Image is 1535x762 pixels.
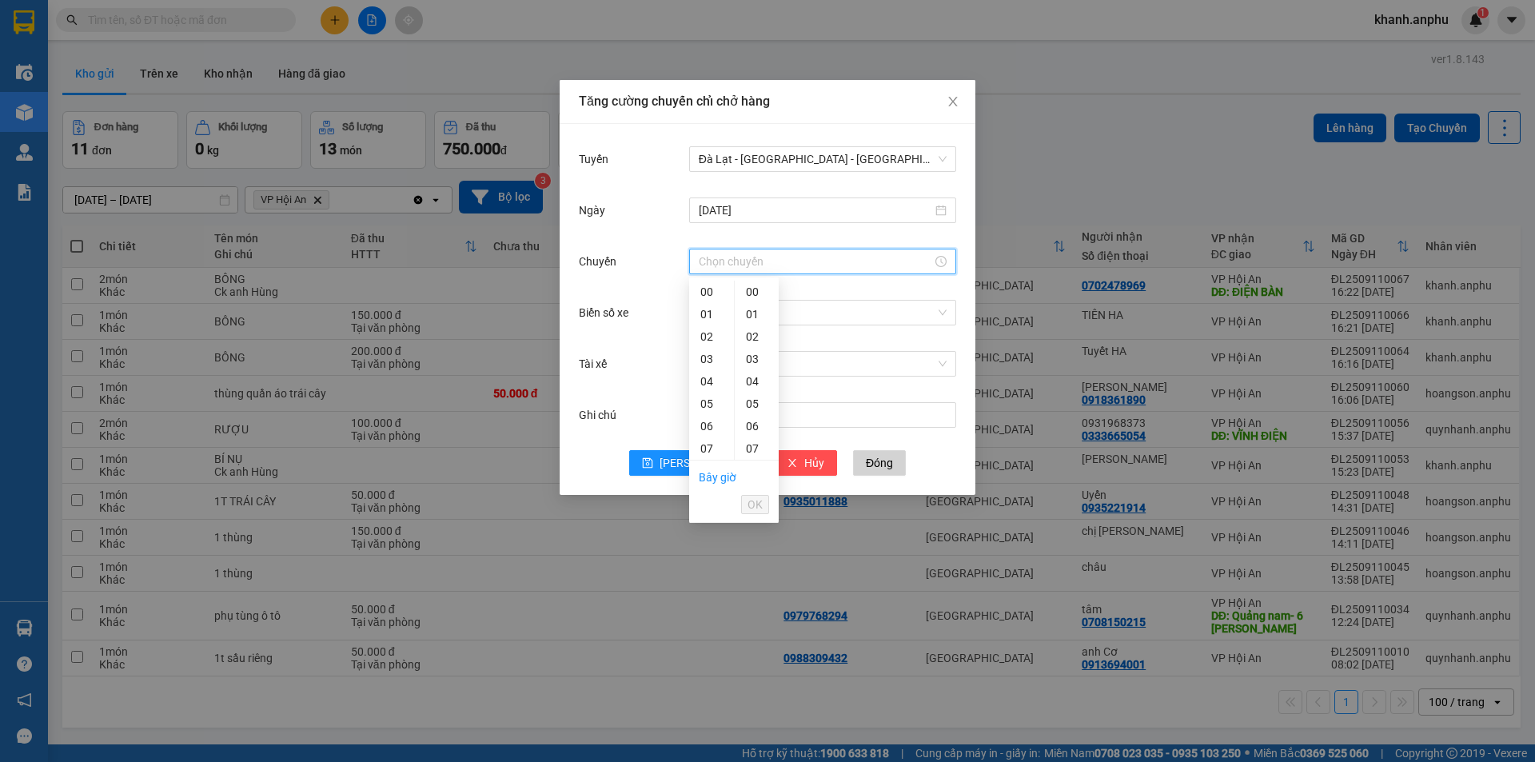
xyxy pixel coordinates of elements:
[866,454,893,472] span: Đóng
[853,450,906,476] button: Đóng
[699,352,935,376] input: Tài xế
[689,348,734,370] div: 03
[689,370,734,393] div: 04
[579,93,956,110] div: Tăng cường chuyến chỉ chở hàng
[735,281,779,303] div: 00
[689,437,734,460] div: 07
[735,393,779,415] div: 05
[735,325,779,348] div: 02
[735,370,779,393] div: 04
[642,457,653,470] span: save
[699,301,935,325] input: Biển số xe
[735,437,779,460] div: 07
[579,153,616,166] label: Tuyến
[579,204,613,217] label: Ngày
[689,325,734,348] div: 02
[735,348,779,370] div: 03
[741,495,769,514] button: OK
[774,450,837,476] button: closeHủy
[699,147,947,171] span: Đà Lạt - Nha Trang - Hội An
[689,281,734,303] div: 00
[660,454,745,472] span: [PERSON_NAME]
[804,454,824,472] span: Hủy
[579,255,624,268] label: Chuyến
[699,201,932,219] input: Ngày
[689,303,734,325] div: 01
[629,450,758,476] button: save[PERSON_NAME]
[787,457,798,470] span: close
[579,357,615,370] label: Tài xế
[689,393,734,415] div: 05
[579,306,636,319] label: Biển số xe
[735,303,779,325] div: 01
[579,409,624,421] label: Ghi chú
[699,253,932,270] input: Chuyến
[699,471,736,484] a: Bây giờ
[931,80,975,125] button: Close
[689,402,956,428] input: Ghi chú
[689,415,734,437] div: 06
[735,415,779,437] div: 06
[947,95,959,108] span: close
